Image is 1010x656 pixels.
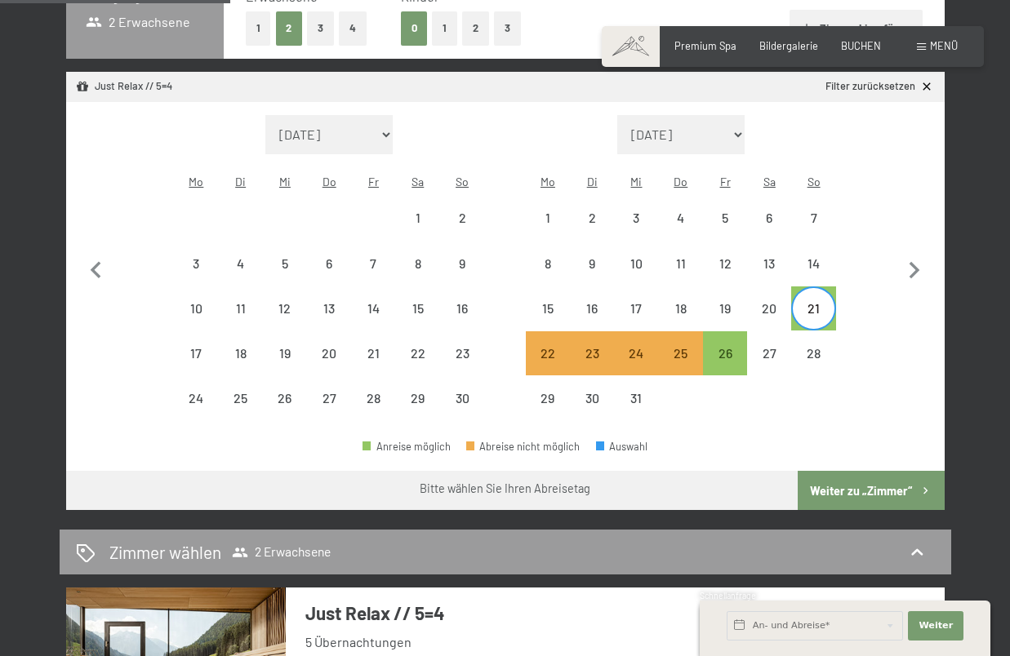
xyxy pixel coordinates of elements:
div: Sat Nov 22 2025 [396,331,440,375]
div: Mon Nov 24 2025 [174,376,218,420]
div: Abreise nicht möglich [263,331,307,375]
div: Mon Dec 29 2025 [526,376,570,420]
h2: Zimmer wählen [109,540,221,564]
abbr: Dienstag [235,175,246,188]
button: Vorheriger Monat [79,115,113,422]
div: Abreise nicht möglich [307,331,351,375]
div: Wed Dec 10 2025 [614,242,658,286]
div: 3 [176,257,216,298]
abbr: Sonntag [808,175,821,188]
div: Abreise nicht möglich [703,286,747,330]
div: Abreise nicht möglich [614,286,658,330]
div: Thu Dec 18 2025 [659,286,703,330]
div: Abreise nicht möglich [307,286,351,330]
div: 1 [398,211,438,252]
div: Abreise nicht möglich [440,376,484,420]
span: Bildergalerie [759,39,818,52]
div: Abreise nicht möglich [396,242,440,286]
div: 28 [793,347,834,388]
div: 14 [793,257,834,298]
div: Abreise nicht möglich [526,286,570,330]
a: BUCHEN [841,39,881,52]
div: 4 [661,211,701,252]
a: Filter zurücksetzen [825,79,934,94]
div: Fri Dec 12 2025 [703,242,747,286]
div: Abreise nicht möglich [614,376,658,420]
abbr: Freitag [720,175,731,188]
div: 19 [705,302,745,343]
div: Abreise nicht möglich [351,331,395,375]
div: Tue Dec 09 2025 [570,242,614,286]
div: Abreise nicht möglich [791,242,835,286]
abbr: Donnerstag [674,175,687,188]
div: Wed Nov 19 2025 [263,331,307,375]
div: Thu Nov 27 2025 [307,376,351,420]
div: Abreise möglich [791,286,835,330]
div: Abreise nicht möglich [263,242,307,286]
div: Abreise nicht möglich [570,376,614,420]
div: 17 [176,347,216,388]
div: 16 [572,302,612,343]
div: Abreise nicht möglich, da die Mindestaufenthaltsdauer nicht erfüllt wird [526,331,570,375]
div: Sat Nov 01 2025 [396,196,440,240]
div: Fri Nov 07 2025 [351,242,395,286]
div: Mon Nov 17 2025 [174,331,218,375]
div: 20 [749,302,790,343]
div: Abreise nicht möglich [526,242,570,286]
div: Mon Dec 22 2025 [526,331,570,375]
div: 26 [705,347,745,388]
abbr: Samstag [763,175,776,188]
div: Sun Dec 28 2025 [791,331,835,375]
div: 29 [398,392,438,432]
div: 9 [442,257,483,298]
div: Sun Nov 09 2025 [440,242,484,286]
div: Abreise nicht möglich [747,242,791,286]
div: 5 [265,257,305,298]
abbr: Samstag [412,175,424,188]
div: 21 [793,302,834,343]
div: Abreise nicht möglich, da die Mindestaufenthaltsdauer nicht erfüllt wird [570,331,614,375]
div: 24 [616,347,656,388]
button: 2 [462,11,489,45]
div: 20 [309,347,349,388]
div: Anreise möglich [363,441,451,452]
span: 2 Erwachsene [232,544,331,561]
div: Abreise nicht möglich [396,196,440,240]
span: Menü [930,39,958,52]
div: Sat Dec 20 2025 [747,286,791,330]
div: Abreise nicht möglich [440,196,484,240]
div: Abreise nicht möglich [659,242,703,286]
div: 15 [527,302,568,343]
div: 15 [398,302,438,343]
div: Sat Nov 08 2025 [396,242,440,286]
div: 2 [572,211,612,252]
div: Abreise nicht möglich [396,286,440,330]
abbr: Freitag [368,175,379,188]
div: Wed Dec 24 2025 [614,331,658,375]
span: Schnellanfrage [700,591,756,601]
div: Abreise nicht möglich [219,286,263,330]
div: Sat Nov 15 2025 [396,286,440,330]
div: Wed Dec 03 2025 [614,196,658,240]
div: 27 [749,347,790,388]
abbr: Dienstag [587,175,598,188]
div: Abreise nicht möglich [219,376,263,420]
div: 8 [398,257,438,298]
div: 12 [705,257,745,298]
div: Mon Dec 01 2025 [526,196,570,240]
div: Tue Nov 25 2025 [219,376,263,420]
div: 6 [309,257,349,298]
div: Abreise nicht möglich [614,242,658,286]
div: Abreise nicht möglich [307,376,351,420]
div: Wed Nov 26 2025 [263,376,307,420]
div: Abreise nicht möglich [570,196,614,240]
div: 1 [527,211,568,252]
div: Sun Nov 30 2025 [440,376,484,420]
div: 31 [616,392,656,432]
div: Bitte wählen Sie Ihren Abreisetag [420,481,590,497]
div: Sun Dec 14 2025 [791,242,835,286]
div: Fri Dec 05 2025 [703,196,747,240]
div: 6 [749,211,790,252]
button: Nächster Monat [897,115,932,422]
